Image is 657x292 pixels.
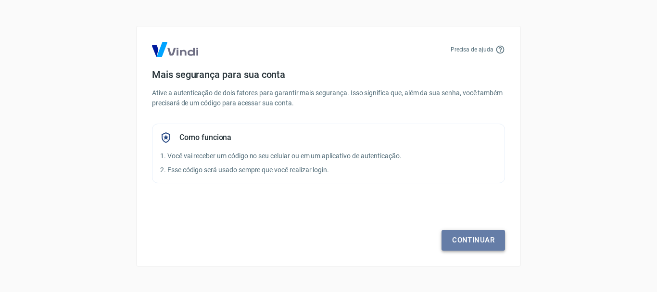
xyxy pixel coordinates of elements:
p: Precisa de ajuda [451,45,493,54]
a: Continuar [442,230,505,250]
p: 2. Esse código será usado sempre que você realizar login. [160,165,497,175]
img: Logo Vind [152,42,198,57]
h4: Mais segurança para sua conta [152,69,505,80]
p: 1. Você vai receber um código no seu celular ou em um aplicativo de autenticação. [160,151,497,161]
p: Ative a autenticação de dois fatores para garantir mais segurança. Isso significa que, além da su... [152,88,505,108]
h5: Como funciona [179,133,231,142]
